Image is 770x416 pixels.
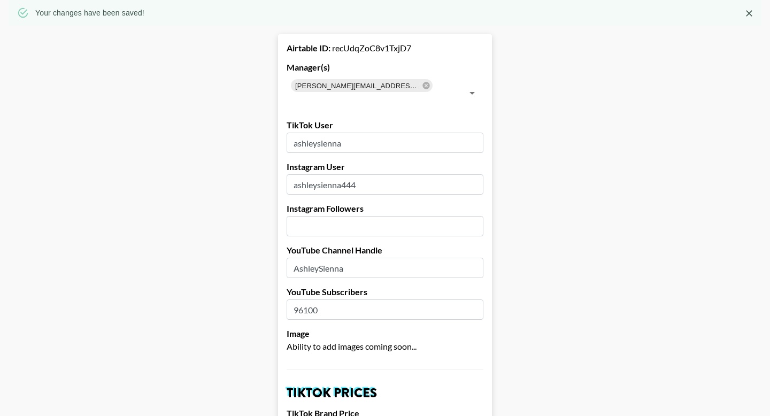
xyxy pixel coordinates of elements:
label: Image [287,328,483,339]
label: Instagram User [287,161,483,172]
strong: Airtable ID: [287,43,330,53]
button: Open [465,86,480,101]
label: Manager(s) [287,62,483,73]
span: Ability to add images coming soon... [287,341,417,351]
label: TikTok User [287,120,483,130]
label: Instagram Followers [287,203,483,214]
div: [PERSON_NAME][EMAIL_ADDRESS][DOMAIN_NAME] [291,79,433,92]
h2: TikTok Prices [287,387,483,399]
div: recUdqZoC8v1TxjD7 [287,43,483,53]
label: YouTube Channel Handle [287,245,483,256]
button: Close [741,5,757,21]
span: [PERSON_NAME][EMAIL_ADDRESS][DOMAIN_NAME] [291,80,424,92]
label: YouTube Subscribers [287,287,483,297]
div: Your changes have been saved! [35,3,144,22]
